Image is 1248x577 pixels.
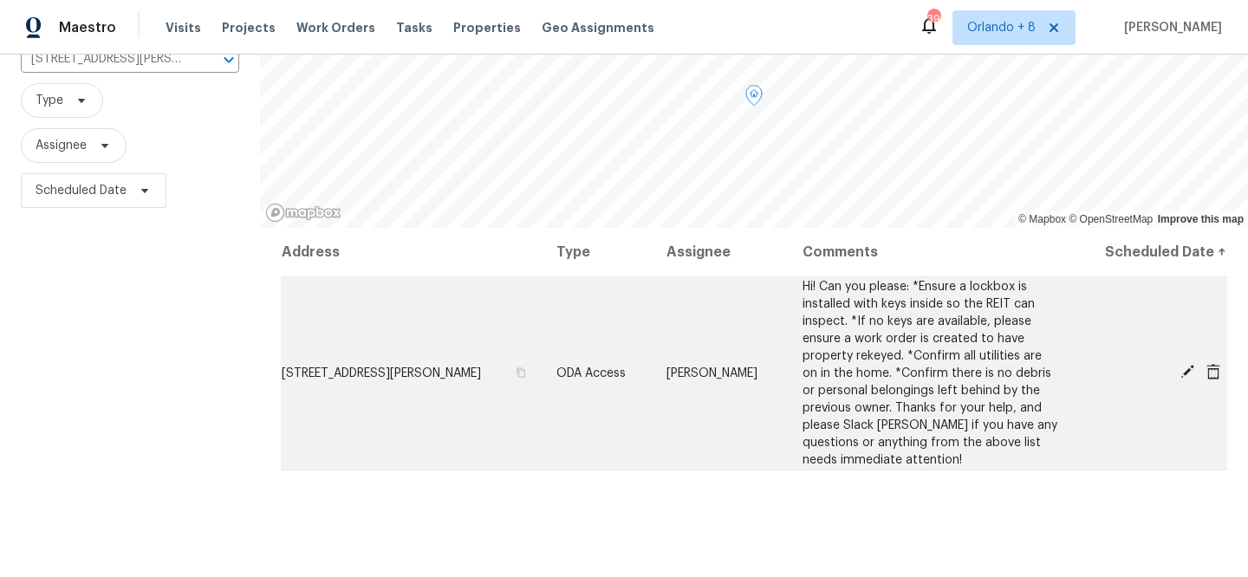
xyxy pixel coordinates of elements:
th: Type [543,228,653,276]
span: [STREET_ADDRESS][PERSON_NAME] [282,367,481,379]
a: OpenStreetMap [1069,213,1153,225]
a: Improve this map [1158,213,1244,225]
button: Open [217,48,241,72]
span: Geo Assignments [542,19,654,36]
th: Comments [789,228,1073,276]
span: Edit [1174,364,1200,379]
span: [PERSON_NAME] [1117,19,1222,36]
span: Type [36,92,63,109]
button: Copy Address [513,365,529,380]
span: ODA Access [556,367,626,379]
a: Mapbox [1018,213,1066,225]
span: Visits [166,19,201,36]
span: Scheduled Date [36,182,127,199]
span: Properties [453,19,521,36]
span: [PERSON_NAME] [666,367,757,379]
th: Assignee [653,228,788,276]
span: Hi! Can you please: *Ensure a lockbox is installed with keys inside so the REIT can inspect. *If ... [803,281,1057,466]
span: Assignee [36,137,87,154]
span: Tasks [396,22,432,34]
div: 399 [927,10,939,28]
span: Cancel [1200,364,1226,379]
span: Work Orders [296,19,375,36]
span: Orlando + 8 [967,19,1036,36]
span: Maestro [59,19,116,36]
th: Address [281,228,543,276]
span: Projects [222,19,276,36]
a: Mapbox homepage [265,203,341,223]
th: Scheduled Date ↑ [1072,228,1227,276]
input: Search for an address... [21,46,191,73]
div: Map marker [745,85,763,112]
